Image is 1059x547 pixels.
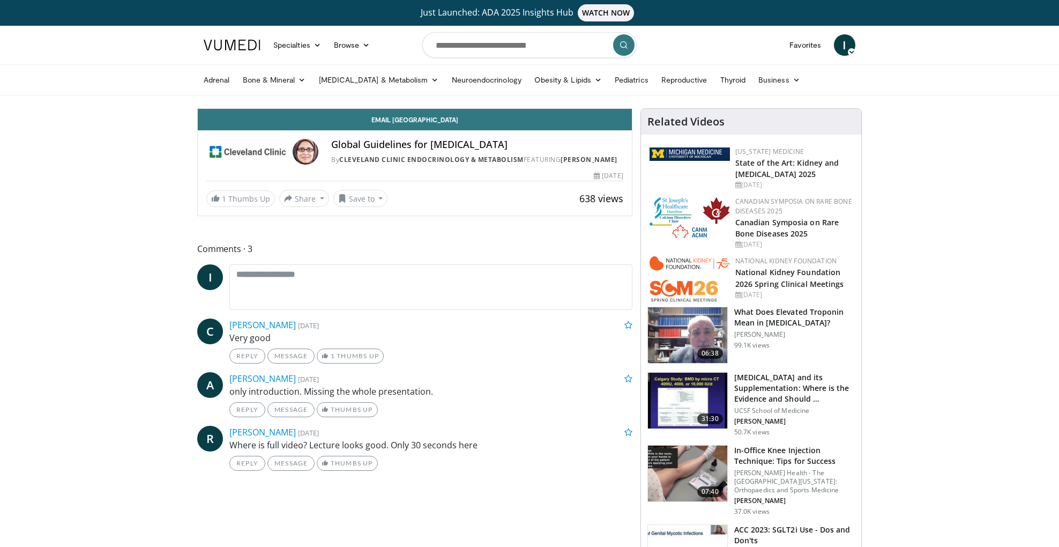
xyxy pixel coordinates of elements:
[267,34,327,56] a: Specialties
[333,190,388,207] button: Save to
[647,372,855,437] a: 31:30 [MEDICAL_DATA] and its Supplementation: Where is the Evidence and Should … UCSF School of M...
[734,507,770,516] p: 37.0K views
[298,428,319,438] small: [DATE]
[293,139,318,165] img: Avatar
[735,158,839,179] a: State of the Art: Kidney and [MEDICAL_DATA] 2025
[697,413,723,424] span: 31:30
[648,307,727,363] img: 98daf78a-1d22-4ebe-927e-10afe95ffd94.150x105_q85_crop-smart_upscale.jpg
[735,217,839,239] a: Canadian Symposia on Rare Bone Diseases 2025
[734,524,855,546] h3: ACC 2023: SGLT2i Use - Dos and Don'ts
[734,428,770,437] p: 50.7K views
[648,373,727,428] img: 4bb25b40-905e-443e-8e37-83f056f6e86e.150x105_q85_crop-smart_upscale.jpg
[229,319,296,331] a: [PERSON_NAME]
[229,349,265,364] a: Reply
[647,115,725,128] h4: Related Videos
[331,155,623,165] div: By FEATURING
[229,385,632,398] p: only introduction. Missing the whole presentation.
[197,264,223,290] a: I
[655,69,714,91] a: Reproductive
[229,373,296,385] a: [PERSON_NAME]
[317,349,384,364] a: 1 Thumbs Up
[197,69,236,91] a: Adrenal
[317,456,377,471] a: Thumbs Up
[735,240,853,249] div: [DATE]
[735,290,853,300] div: [DATE]
[735,256,837,265] a: National Kidney Foundation
[734,497,855,505] p: [PERSON_NAME]
[229,426,296,438] a: [PERSON_NAME]
[735,147,804,156] a: [US_STATE] Medicine
[735,267,844,289] a: National Kidney Foundation 2026 Spring Clinical Meetings
[229,439,632,452] p: Where is full video? Lecture looks good. Only 30 seconds here
[734,341,770,350] p: 99.1K views
[198,109,632,130] a: Email [GEOGRAPHIC_DATA]
[197,372,223,398] a: A
[205,4,854,21] a: Just Launched: ADA 2025 Insights HubWATCH NOW
[236,69,312,91] a: Bone & Mineral
[734,445,855,467] h3: In-Office Knee Injection Technique: Tips for Success
[735,197,852,216] a: Canadian Symposia on Rare Bone Diseases 2025
[578,4,635,21] span: WATCH NOW
[312,69,445,91] a: [MEDICAL_DATA] & Metabolism
[650,256,730,302] img: 79503c0a-d5ce-4e31-88bd-91ebf3c563fb.png.150x105_q85_autocrop_double_scale_upscale_version-0.2.png
[445,69,528,91] a: Neuroendocrinology
[197,426,223,452] a: R
[339,155,524,164] a: Cleveland Clinic Endocrinology & Metabolism
[267,456,315,471] a: Message
[317,402,377,417] a: Thumbs Up
[608,69,655,91] a: Pediatrics
[229,402,265,417] a: Reply
[714,69,752,91] a: Thyroid
[648,446,727,501] img: 9b54ede4-9724-435c-a780-8950048db540.150x105_q85_crop-smart_upscale.jpg
[279,190,329,207] button: Share
[222,194,226,204] span: 1
[298,321,319,330] small: [DATE]
[697,486,723,497] span: 07:40
[267,349,315,364] a: Message
[647,307,855,364] a: 06:38 What Does Elevated Troponin Mean in [MEDICAL_DATA]? [PERSON_NAME] 99.1K views
[204,40,260,50] img: VuMedi Logo
[594,171,623,181] div: [DATE]
[197,319,223,344] a: C
[735,180,853,190] div: [DATE]
[579,192,623,205] span: 638 views
[561,155,617,164] a: [PERSON_NAME]
[197,242,632,256] span: Comments 3
[734,469,855,494] p: [PERSON_NAME] Health - The [GEOGRAPHIC_DATA][US_STATE]: Orthopaedics and Sports Medicine
[206,190,275,207] a: 1 Thumbs Up
[298,374,319,384] small: [DATE]
[734,406,855,415] p: UCSF School of Medicine
[229,331,632,344] p: Very good
[752,69,807,91] a: Business
[734,417,855,426] p: [PERSON_NAME]
[229,456,265,471] a: Reply
[650,147,730,161] img: 5ed80e7a-0811-4ad9-9c3a-04de684f05f4.png.150x105_q85_autocrop_double_scale_upscale_version-0.2.png
[697,348,723,359] span: 06:38
[331,139,623,151] h4: Global Guidelines for [MEDICAL_DATA]
[331,352,335,360] span: 1
[327,34,377,56] a: Browse
[734,330,855,339] p: [PERSON_NAME]
[734,372,855,404] h3: [MEDICAL_DATA] and its Supplementation: Where is the Evidence and Should …
[422,32,637,58] input: Search topics, interventions
[206,139,288,165] img: Cleveland Clinic Endocrinology & Metabolism
[528,69,608,91] a: Obesity & Lipids
[267,402,315,417] a: Message
[834,34,855,56] a: I
[734,307,855,328] h3: What Does Elevated Troponin Mean in [MEDICAL_DATA]?
[783,34,827,56] a: Favorites
[647,445,855,516] a: 07:40 In-Office Knee Injection Technique: Tips for Success [PERSON_NAME] Health - The [GEOGRAPHIC...
[650,197,730,240] img: 59b7dea3-8883-45d6-a110-d30c6cb0f321.png.150x105_q85_autocrop_double_scale_upscale_version-0.2.png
